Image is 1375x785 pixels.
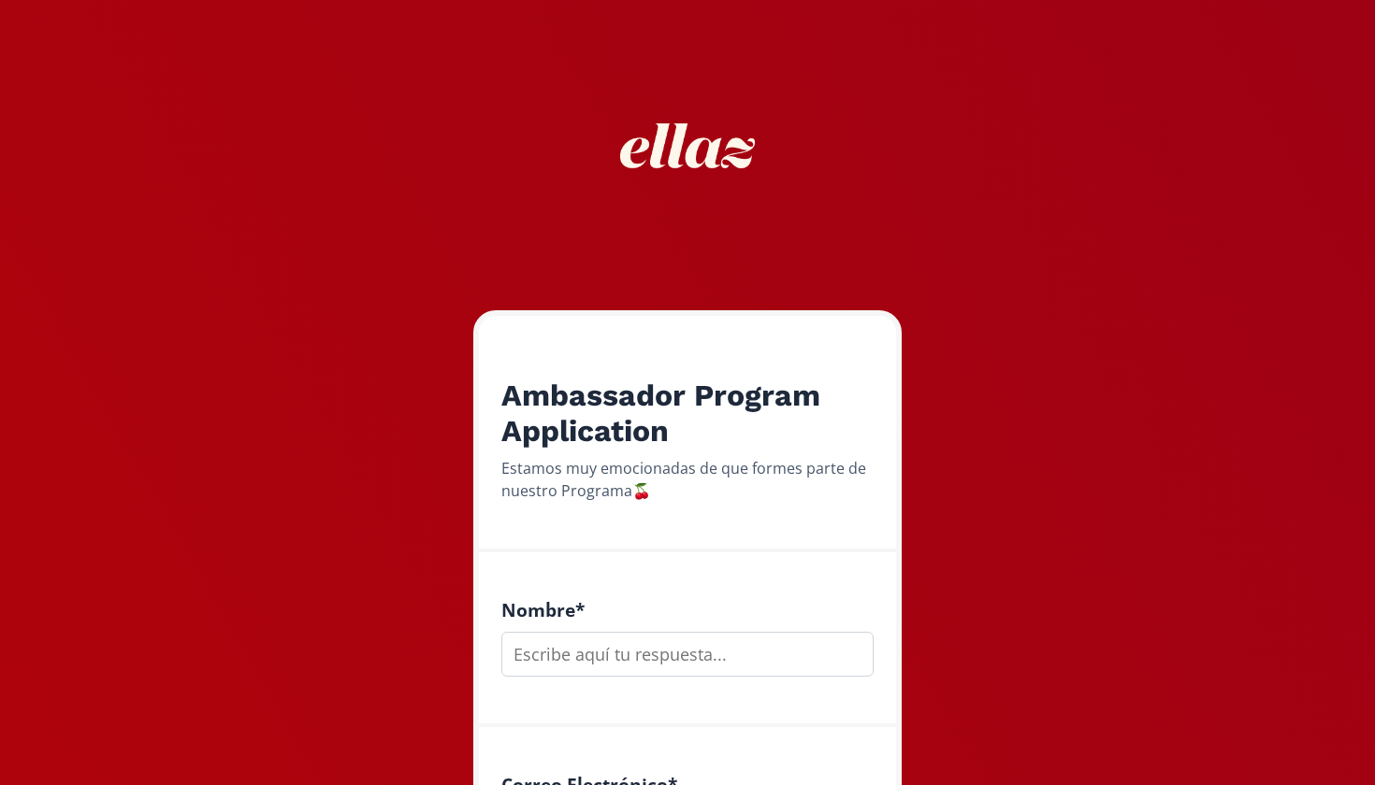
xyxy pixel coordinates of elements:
img: nKmKAABZpYV7 [603,62,772,230]
div: Estamos muy emocionadas de que formes parte de nuestro Programa🍒 [501,457,874,502]
input: Escribe aquí tu respuesta... [501,632,874,677]
h4: Nombre * [501,599,874,621]
h2: Ambassador Program Application [501,378,874,450]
